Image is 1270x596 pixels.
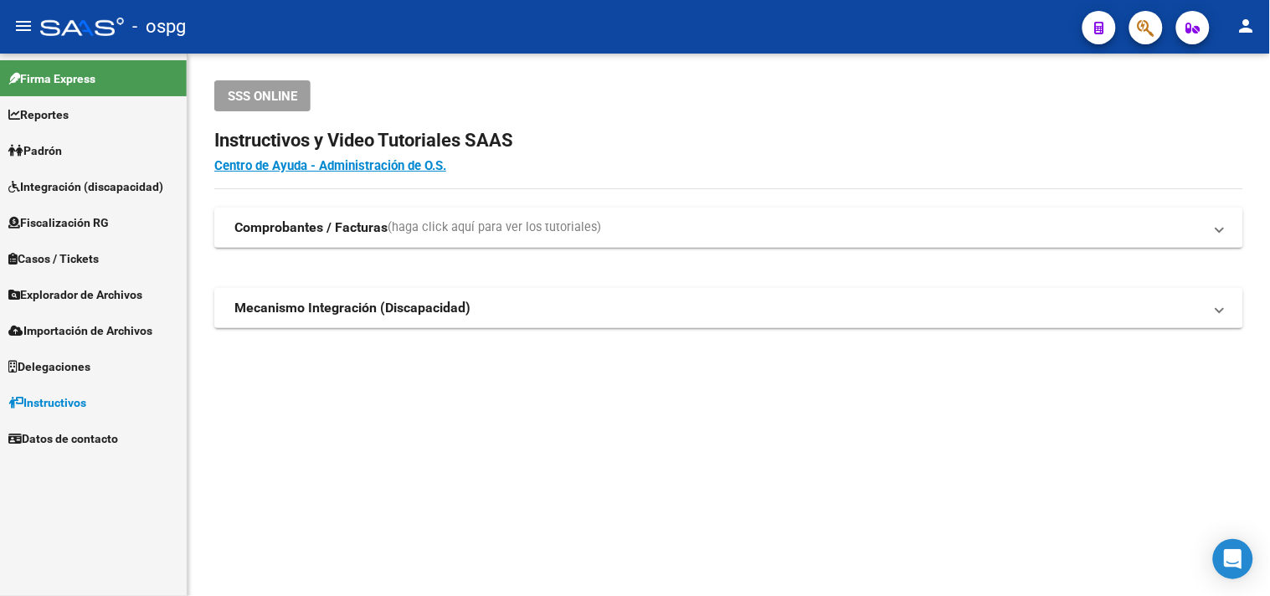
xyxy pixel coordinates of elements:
span: Datos de contacto [8,429,118,448]
button: SSS ONLINE [214,80,311,111]
span: Padrón [8,141,62,160]
mat-expansion-panel-header: Comprobantes / Facturas(haga click aquí para ver los tutoriales) [214,208,1243,248]
strong: Mecanismo Integración (Discapacidad) [234,299,470,317]
span: SSS ONLINE [228,89,297,104]
span: Explorador de Archivos [8,285,142,304]
mat-icon: menu [13,16,33,36]
span: Casos / Tickets [8,249,99,268]
span: - ospg [132,8,186,45]
mat-icon: person [1237,16,1257,36]
span: Delegaciones [8,357,90,376]
span: Importación de Archivos [8,321,152,340]
span: Reportes [8,105,69,124]
span: Instructivos [8,393,86,412]
span: Integración (discapacidad) [8,177,163,196]
strong: Comprobantes / Facturas [234,218,388,237]
mat-expansion-panel-header: Mecanismo Integración (Discapacidad) [214,288,1243,328]
span: Firma Express [8,69,95,88]
h2: Instructivos y Video Tutoriales SAAS [214,125,1243,157]
a: Centro de Ayuda - Administración de O.S. [214,158,446,173]
span: Fiscalización RG [8,213,109,232]
span: (haga click aquí para ver los tutoriales) [388,218,601,237]
div: Open Intercom Messenger [1213,539,1253,579]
